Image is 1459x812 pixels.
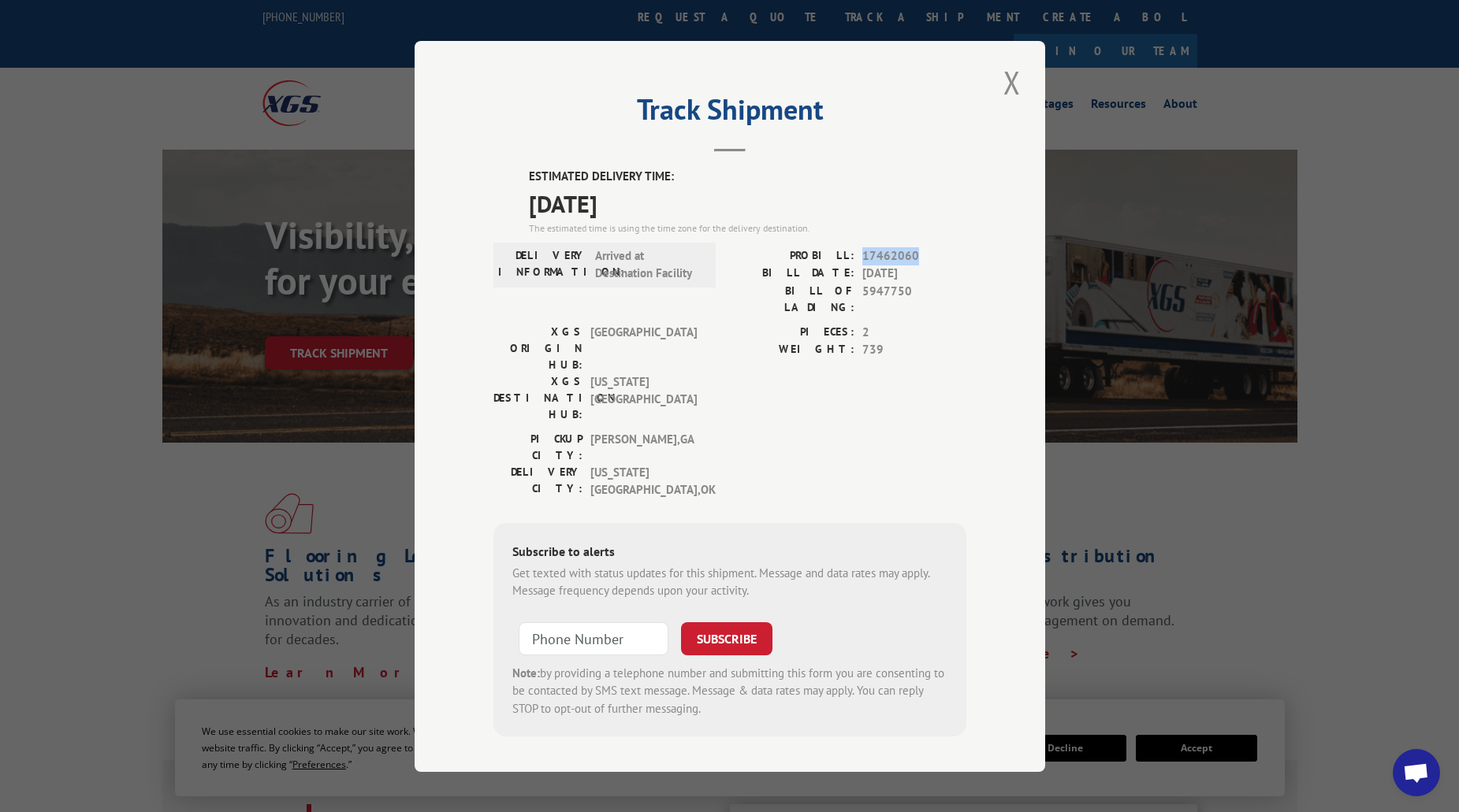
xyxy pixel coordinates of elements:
[529,185,966,221] span: [DATE]
[512,664,947,717] div: by providing a telephone number and submitting this form you are consenting to be contacted by SM...
[862,247,966,265] span: 17462060
[590,373,697,422] span: [US_STATE][GEOGRAPHIC_DATA]
[493,373,582,422] label: XGS DESTINATION HUB:
[529,168,966,186] label: ESTIMATED DELIVERY TIME:
[862,341,966,359] span: 739
[590,430,697,463] span: [PERSON_NAME] , GA
[512,564,947,599] div: Get texted with status updates for this shipment. Message and data rates may apply. Message frequ...
[1393,749,1440,796] a: Open chat
[730,341,854,359] label: WEIGHT:
[730,323,854,341] label: PIECES:
[519,621,668,654] input: Phone Number
[730,282,854,315] label: BILL OF LADING:
[512,541,947,564] div: Subscribe to alerts
[999,61,1025,104] button: Close modal
[681,621,772,654] button: SUBSCRIBE
[595,247,702,282] span: Arrived at Destination Facility
[493,98,966,128] h2: Track Shipment
[498,247,587,282] label: DELIVERY INFORMATION:
[862,265,966,283] span: [DATE]
[493,323,582,373] label: XGS ORIGIN HUB:
[862,282,966,315] span: 5947750
[730,247,854,265] label: PROBILL:
[590,463,697,499] span: [US_STATE][GEOGRAPHIC_DATA] , OK
[493,463,582,499] label: DELIVERY CITY:
[862,323,966,341] span: 2
[590,323,697,373] span: [GEOGRAPHIC_DATA]
[730,265,854,283] label: BILL DATE:
[529,221,966,235] div: The estimated time is using the time zone for the delivery destination.
[493,430,582,463] label: PICKUP CITY:
[512,665,540,680] strong: Note:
